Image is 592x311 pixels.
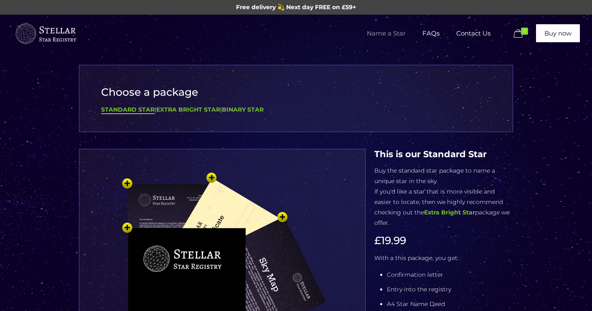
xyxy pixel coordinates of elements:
[414,21,448,46] span: FAQs
[448,21,499,46] span: Contact Us
[536,24,580,42] a: Buy now
[374,235,513,247] h3: £
[14,15,77,52] a: Buy a Star
[222,106,264,113] a: Binary Star
[387,284,513,295] li: Entry into the registry
[374,253,513,263] p: With a this package, you get:
[448,15,499,52] a: Contact Us
[387,270,513,280] li: Confirmation letter
[512,29,532,39] a: 0
[358,15,414,52] a: Name a Star
[387,299,513,309] li: A4 Star Name Deed
[236,3,356,11] span: Free delivery 💫 Next day FREE on £59+
[156,106,220,113] a: Extra Bright Star
[14,21,77,46] img: buyastar-logo-transparent
[374,166,513,228] p: Buy the standard star package to name a unique star in the sky. If you'd like a star that is more...
[101,106,155,114] a: Standard Star
[101,106,155,113] b: Standard Star
[521,28,528,35] span: 0
[374,149,513,159] h4: This is our Standard Star
[381,234,406,247] span: 19.99
[358,21,414,46] span: Name a Star
[424,209,475,216] a: Extra Bright Star
[101,86,491,98] h3: Choose a package
[101,105,491,115] div: | |
[414,15,448,52] a: FAQs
